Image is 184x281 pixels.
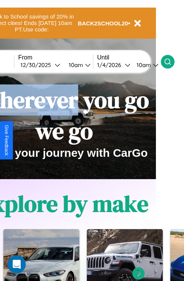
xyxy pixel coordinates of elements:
[78,20,128,27] b: BACK2SCHOOL20
[20,61,55,69] div: 12 / 30 / 2025
[4,125,9,156] div: Give Feedback
[133,61,153,69] div: 10am
[18,61,63,69] button: 12/30/2025
[131,61,161,69] button: 10am
[65,61,85,69] div: 10am
[8,255,26,273] iframe: Intercom live chat
[18,54,93,61] label: From
[97,54,161,61] label: Until
[63,61,93,69] button: 10am
[97,61,125,69] div: 1 / 4 / 2026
